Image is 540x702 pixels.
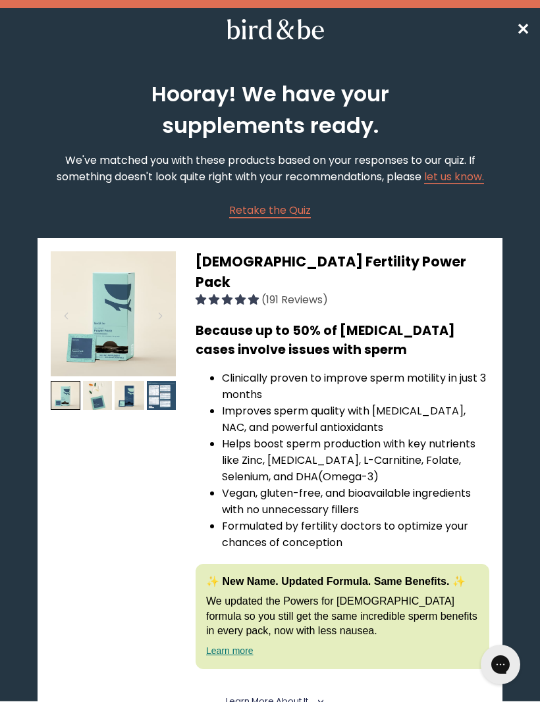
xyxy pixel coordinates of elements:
[222,403,489,436] li: Improves sperm quality with [MEDICAL_DATA], NAC, and powerful antioxidants
[83,381,113,411] img: thumbnail image
[222,436,489,485] li: Helps boost sperm production with key nutrients like Zinc, [MEDICAL_DATA], L-Carnitine, Folate, S...
[206,645,254,656] a: Learn more
[424,169,484,184] a: let us know.
[229,203,311,218] span: Retake the Quiz
[229,202,311,218] a: Retake the Quiz
[196,292,261,307] span: 4.94 stars
[222,485,489,518] li: Vegan, gluten-free, and bioavailable ingredients with no unnecessary fillers
[196,252,466,291] span: [DEMOGRAPHIC_DATA] Fertility Power Pack
[206,576,466,587] strong: ✨ New Name. Updated Formula. Same Benefits. ✨
[51,251,176,376] img: thumbnail image
[261,292,328,307] span: (191 Reviews)
[516,18,529,40] span: ✕
[222,370,489,403] li: Clinically proven to improve sperm motility in just 3 months
[206,594,479,638] p: We updated the Powers for [DEMOGRAPHIC_DATA] formula so you still get the same incredible sperm b...
[516,18,529,41] a: ✕
[474,640,527,689] iframe: Gorgias live chat messenger
[115,381,144,411] img: thumbnail image
[147,381,176,411] img: thumbnail image
[51,381,80,411] img: thumbnail image
[196,321,489,359] h3: Because up to 50% of [MEDICAL_DATA] cases involve issues with sperm
[38,152,502,185] p: We've matched you with these products based on your responses to our quiz. If something doesn't l...
[130,78,410,141] h2: Hooray! We have your supplements ready.
[222,518,489,551] li: Formulated by fertility doctors to optimize your chances of conception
